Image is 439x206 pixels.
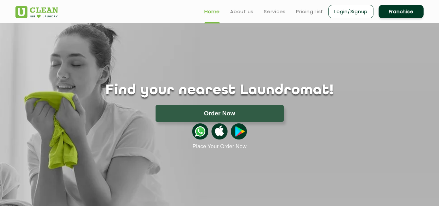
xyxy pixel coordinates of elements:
[230,8,254,15] a: About us
[156,105,284,122] button: Order Now
[204,8,220,15] a: Home
[192,123,208,139] img: whatsappicon.png
[264,8,286,15] a: Services
[11,83,428,99] h1: Find your nearest Laundromat!
[296,8,323,15] a: Pricing List
[231,123,247,139] img: playstoreicon.png
[193,143,246,150] a: Place Your Order Now
[211,123,228,139] img: apple-icon.png
[15,6,58,18] img: UClean Laundry and Dry Cleaning
[328,5,373,18] a: Login/Signup
[379,5,424,18] a: Franchise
